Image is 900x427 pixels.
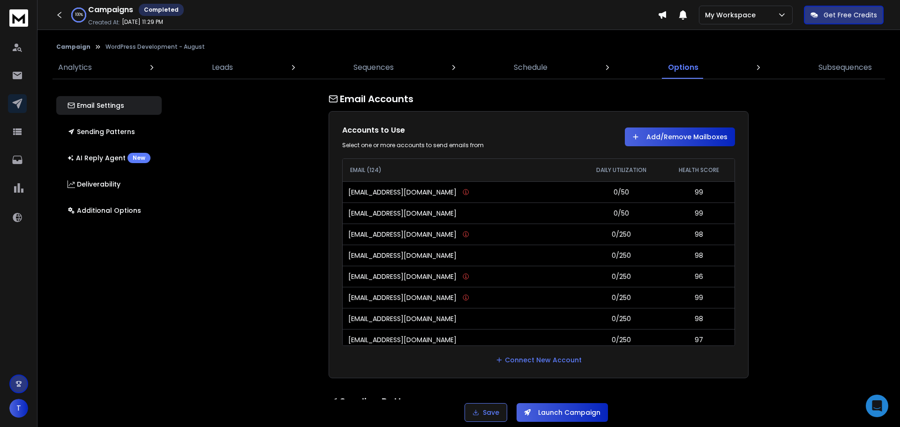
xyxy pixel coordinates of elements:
[348,335,457,345] p: [EMAIL_ADDRESS][DOMAIN_NAME]
[866,395,888,417] div: Open Intercom Messenger
[329,92,749,105] h1: Email Accounts
[663,287,735,308] td: 99
[663,224,735,245] td: 98
[662,56,704,79] a: Options
[348,314,457,323] p: [EMAIL_ADDRESS][DOMAIN_NAME]
[67,206,141,215] p: Additional Options
[579,181,663,202] td: 0/50
[67,101,124,110] p: Email Settings
[579,245,663,266] td: 0/250
[9,399,28,418] button: T
[353,62,394,73] p: Sequences
[579,202,663,224] td: 0/50
[56,175,162,194] button: Deliverability
[348,230,457,239] p: [EMAIL_ADDRESS][DOMAIN_NAME]
[514,62,547,73] p: Schedule
[56,96,162,115] button: Email Settings
[663,202,735,224] td: 99
[348,251,457,260] p: [EMAIL_ADDRESS][DOMAIN_NAME]
[105,43,205,51] p: WordPress Development - August
[508,56,553,79] a: Schedule
[579,308,663,329] td: 0/250
[465,403,507,422] button: Save
[206,56,239,79] a: Leads
[663,245,735,266] td: 98
[9,9,28,27] img: logo
[579,224,663,245] td: 0/250
[705,10,759,20] p: My Workspace
[579,266,663,287] td: 0/250
[495,355,582,365] a: Connect New Account
[343,159,579,181] th: EMAIL (124)
[56,43,90,51] button: Campaign
[348,209,457,218] p: [EMAIL_ADDRESS][DOMAIN_NAME]
[663,308,735,329] td: 98
[127,153,150,163] div: New
[52,56,97,79] a: Analytics
[58,62,92,73] p: Analytics
[67,153,150,163] p: AI Reply Agent
[56,201,162,220] button: Additional Options
[818,62,872,73] p: Subsequences
[663,329,735,350] td: 97
[348,293,457,302] p: [EMAIL_ADDRESS][DOMAIN_NAME]
[122,18,163,26] p: [DATE] 11:29 PM
[139,4,184,16] div: Completed
[663,181,735,202] td: 99
[804,6,884,24] button: Get Free Credits
[56,122,162,141] button: Sending Patterns
[348,272,457,281] p: [EMAIL_ADDRESS][DOMAIN_NAME]
[813,56,877,79] a: Subsequences
[348,56,399,79] a: Sequences
[88,19,120,26] p: Created At:
[579,329,663,350] td: 0/250
[625,127,735,146] button: Add/Remove Mailboxes
[517,403,608,422] button: Launch Campaign
[342,142,529,149] div: Select one or more accounts to send emails from
[824,10,877,20] p: Get Free Credits
[88,4,133,15] h1: Campaigns
[579,287,663,308] td: 0/250
[348,187,457,197] p: [EMAIL_ADDRESS][DOMAIN_NAME]
[668,62,698,73] p: Options
[56,149,162,167] button: AI Reply AgentNew
[75,12,83,18] p: 100 %
[663,266,735,287] td: 96
[212,62,233,73] p: Leads
[67,127,135,136] p: Sending Patterns
[67,180,120,189] p: Deliverability
[579,159,663,181] th: DAILY UTILIZATION
[342,125,529,136] h1: Accounts to Use
[663,159,735,181] th: HEALTH SCORE
[329,395,749,408] h1: Sending Pattern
